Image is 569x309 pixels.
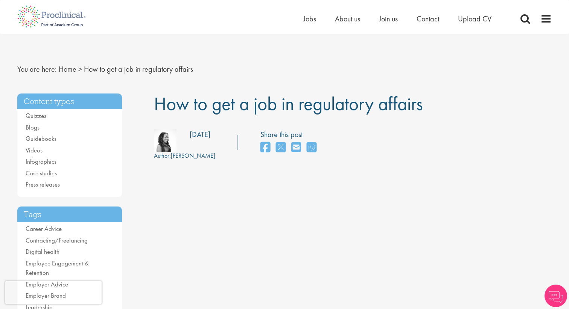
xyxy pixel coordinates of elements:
a: Contact [417,14,439,24]
a: Career Advice [26,225,62,233]
a: Blogs [26,123,40,131]
a: Upload CV [458,14,491,24]
div: [DATE] [190,129,210,140]
a: Guidebooks [26,134,56,143]
img: Chatbot [545,285,567,307]
a: About us [335,14,360,24]
a: share on whats app [307,140,316,156]
a: Infographics [26,157,56,166]
a: breadcrumb link [59,64,76,74]
a: Case studies [26,169,57,177]
span: You are here: [17,64,57,74]
h3: Content types [17,93,122,110]
span: How to get a job in regulatory affairs [154,92,423,116]
h3: Tags [17,207,122,223]
a: share on twitter [276,140,286,156]
iframe: reCAPTCHA [5,281,102,304]
a: Contracting/Freelancing [26,236,88,244]
label: Share this post [260,129,320,140]
a: Employee Engagement & Retention [26,259,89,277]
a: Quizzes [26,112,46,120]
a: Digital health [26,247,59,256]
a: Join us [379,14,398,24]
a: share on facebook [260,140,270,156]
a: Videos [26,146,43,154]
a: Jobs [303,14,316,24]
div: [PERSON_NAME] [154,152,215,160]
span: Author: [154,152,171,160]
span: > [78,64,82,74]
a: Press releases [26,180,60,188]
a: share on email [291,140,301,156]
a: Employer Advice [26,280,68,288]
img: 383e1147-3b0e-4ab7-6ae9-08d7f17c413d [154,129,176,152]
span: How to get a job in regulatory affairs [84,64,193,74]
